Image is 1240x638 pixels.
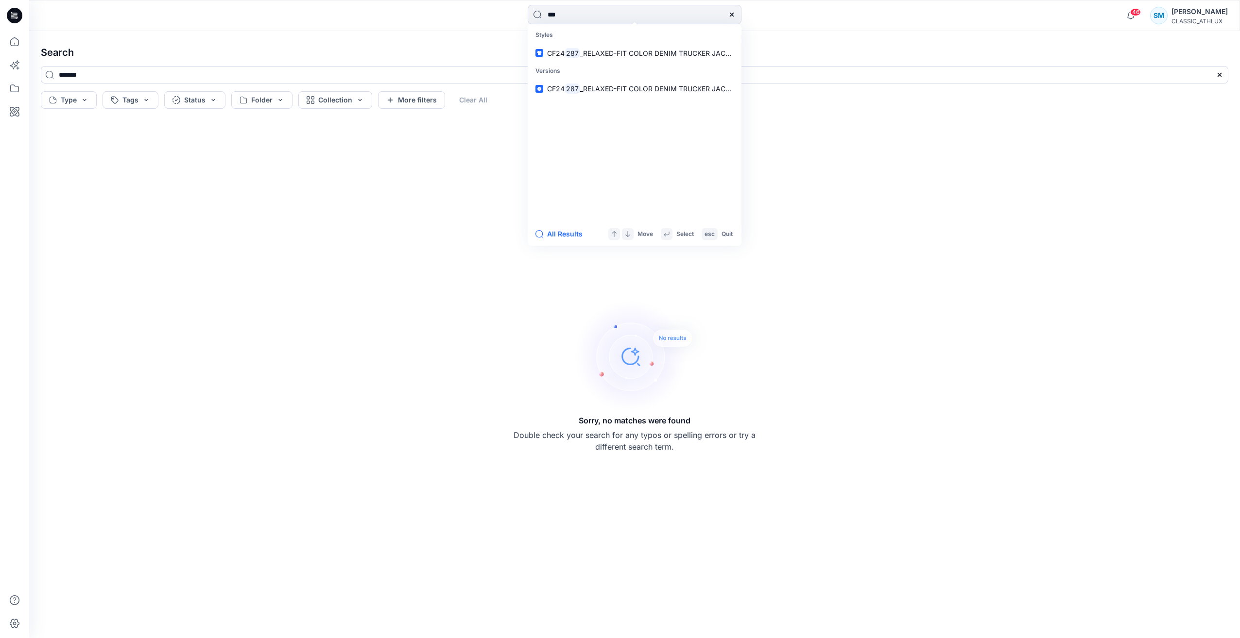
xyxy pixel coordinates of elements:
button: Collection [298,91,372,109]
span: CF24 [547,84,565,93]
h5: Sorry, no matches were found [579,415,690,426]
p: Versions [530,62,740,80]
mark: 287 [565,83,580,94]
a: CF24287_RELAXED-FIT COLOR DENIM TRUCKER JACKET [530,44,740,62]
p: Move [637,229,653,239]
h4: Search [33,39,1236,66]
button: Type [41,91,97,109]
p: esc [705,229,715,239]
button: Tags [103,91,158,109]
button: All Results [535,228,589,240]
p: Quit [722,229,733,239]
img: Sorry, no matches were found [574,298,710,415]
span: _RELAXED-FIT COLOR DENIM TRUCKER JACKET [580,84,738,93]
div: CLASSIC_ATHLUX [1171,17,1228,25]
button: Status [164,91,225,109]
span: CF24 [547,49,565,57]
span: 46 [1130,8,1141,16]
div: [PERSON_NAME] [1171,6,1228,17]
div: SM [1150,7,1168,24]
span: _RELAXED-FIT COLOR DENIM TRUCKER JACKET [580,49,738,57]
p: Styles [530,26,740,44]
button: More filters [378,91,445,109]
button: Folder [231,91,293,109]
p: Select [676,229,694,239]
a: CF24287_RELAXED-FIT COLOR DENIM TRUCKER JACKET [530,80,740,98]
p: Double check your search for any typos or spelling errors or try a different search term. [513,429,756,453]
mark: 287 [565,48,580,59]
